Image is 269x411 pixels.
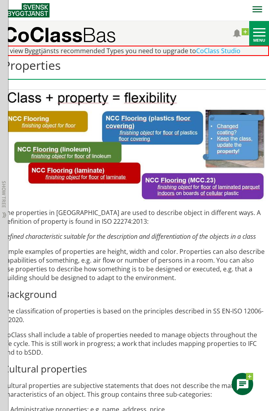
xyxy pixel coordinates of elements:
[3,58,265,80] h1: Properties
[233,30,241,38] span: Notifications
[3,30,116,39] p: CoClass
[6,3,50,17] img: Svensk Byggtjänst
[3,208,265,226] p: The properties in [GEOGRAPHIC_DATA] are used to describe object in different ways. A definition o...
[1,181,6,208] span: Show tree
[3,363,265,375] h3: Cultural properties
[82,23,116,46] span: Bas
[3,24,128,46] a: CoClassBas
[3,330,265,357] p: CoClass shall include a table of properties needed to manage objects throughout the life cycle. T...
[196,46,240,55] a: CoClass Studio
[3,247,265,282] p: Simple examples of properties are height, width and color. Properties can also describe capabilit...
[3,288,265,300] h3: Background
[3,89,265,202] img: bild-till-egenskaper-eng.JPG
[249,37,269,43] div: Menu
[3,307,265,324] p: The classification of properties is based on the principles described in SS EN-ISO 12006-2:2020.
[3,232,256,241] em: defined characteristic suitable for the description and differentiation of the objects in a class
